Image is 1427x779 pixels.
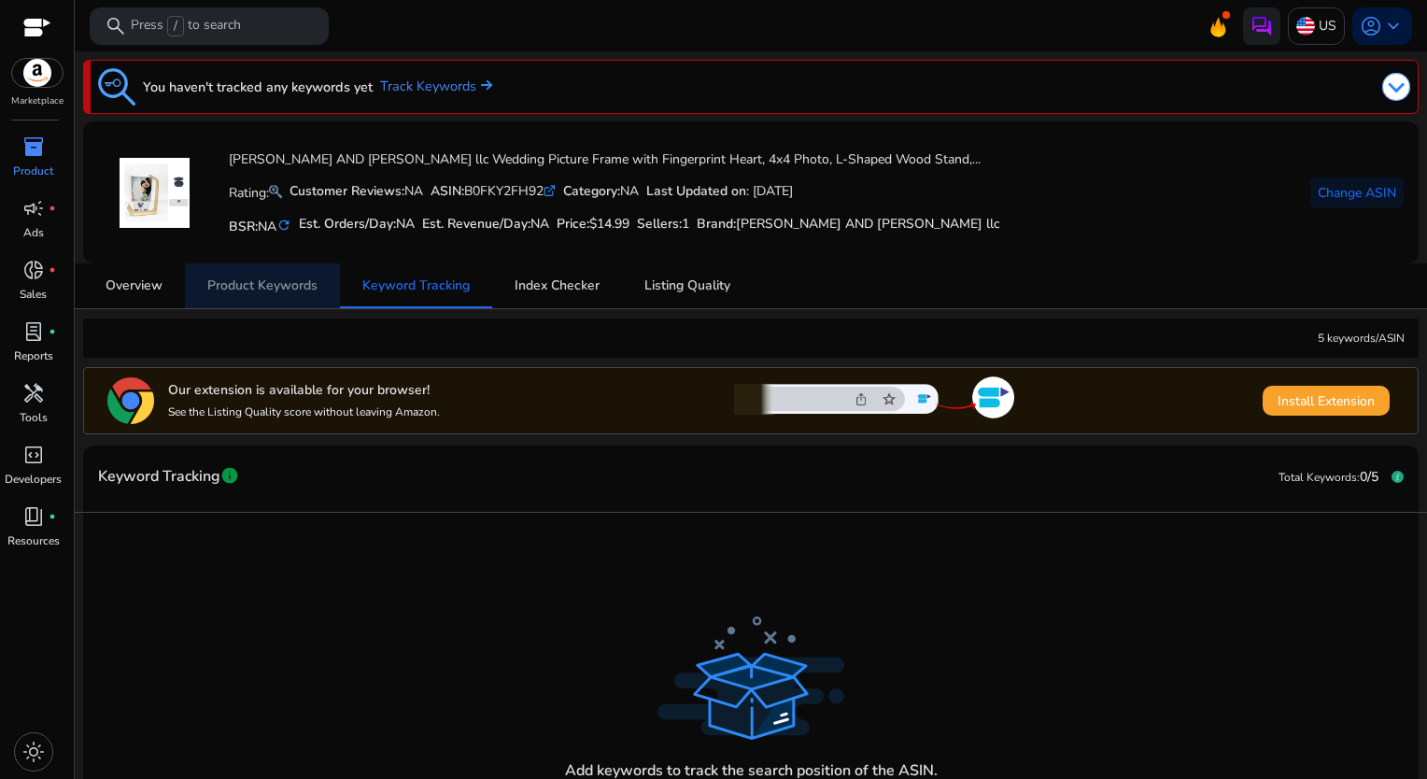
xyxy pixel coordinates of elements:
[431,181,556,201] div: B0FKY2FH92
[1318,330,1405,347] div: 5 keywords/ASIN
[563,182,620,200] b: Category:
[98,460,220,493] span: Keyword Tracking
[107,377,154,424] img: chrome-logo.svg
[276,217,291,234] mat-icon: refresh
[105,15,127,37] span: search
[207,279,318,292] span: Product Keywords
[120,158,190,228] img: 412PwF7IcFL.jpg
[22,505,45,528] span: book_4
[22,135,45,158] span: inventory_2
[1360,15,1382,37] span: account_circle
[1310,177,1404,207] button: Change ASIN
[49,328,56,335] span: fiber_manual_record
[290,181,423,201] div: NA
[12,59,63,87] img: amazon.svg
[22,444,45,466] span: code_blocks
[1382,73,1410,101] img: dropdown-arrow.svg
[7,532,60,549] p: Resources
[143,76,373,98] h3: You haven't tracked any keywords yet
[22,197,45,220] span: campaign
[106,279,162,292] span: Overview
[736,215,1000,233] span: [PERSON_NAME] AND [PERSON_NAME] llc
[1279,470,1360,485] span: Total Keywords:
[557,217,629,233] h5: Price:
[167,16,184,36] span: /
[476,79,492,91] img: arrow-right.svg
[290,182,404,200] b: Customer Reviews:
[5,471,62,488] p: Developers
[22,382,45,404] span: handyman
[646,182,746,200] b: Last Updated on
[220,466,239,485] span: info
[1318,183,1396,203] span: Change ASIN
[431,182,464,200] b: ASIN:
[697,217,1000,233] h5: :
[98,68,135,106] img: keyword-tracking.svg
[168,404,440,419] p: See the Listing Quality score without leaving Amazon.
[637,217,689,233] h5: Sellers:
[22,320,45,343] span: lab_profile
[515,279,600,292] span: Index Checker
[131,16,241,36] p: Press to search
[1278,391,1375,411] span: Install Extension
[1319,9,1336,42] p: US
[646,181,793,201] div: : [DATE]
[168,382,440,399] h5: Our extension is available for your browser!
[697,215,733,233] span: Brand
[299,217,415,233] h5: Est. Orders/Day:
[396,215,415,233] span: NA
[1382,15,1405,37] span: keyboard_arrow_down
[563,181,639,201] div: NA
[644,279,730,292] span: Listing Quality
[13,163,53,179] p: Product
[258,218,276,235] span: NA
[22,259,45,281] span: donut_small
[682,215,689,233] span: 1
[589,215,629,233] span: $14.99
[380,77,492,97] a: Track Keywords
[11,94,64,108] p: Marketplace
[657,616,844,740] img: track_product_dark.svg
[229,215,291,235] h5: BSR:
[229,152,1000,168] h4: [PERSON_NAME] AND [PERSON_NAME] llc Wedding Picture Frame with Fingerprint Heart, 4x4 Photo, L-Sh...
[422,217,549,233] h5: Est. Revenue/Day:
[49,513,56,520] span: fiber_manual_record
[362,279,470,292] span: Keyword Tracking
[49,266,56,274] span: fiber_manual_record
[23,224,44,241] p: Ads
[20,409,48,426] p: Tools
[49,205,56,212] span: fiber_manual_record
[22,741,45,763] span: light_mode
[20,286,47,303] p: Sales
[530,215,549,233] span: NA
[1263,386,1390,416] button: Install Extension
[229,180,282,203] p: Rating:
[1360,468,1378,486] span: 0/5
[1296,17,1315,35] img: us.svg
[14,347,53,364] p: Reports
